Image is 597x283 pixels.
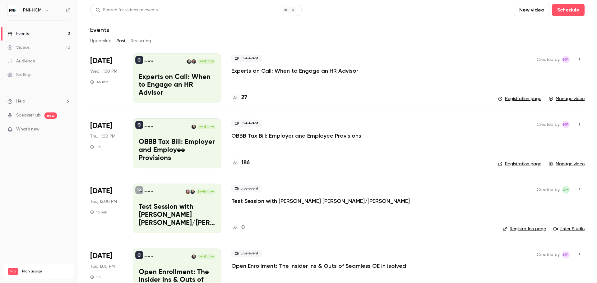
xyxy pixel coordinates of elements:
[7,44,30,51] div: Videos
[231,250,262,257] span: Live event
[90,210,107,215] div: 15 min
[196,189,215,194] span: [DATE] 12:00 PM
[133,184,221,233] a: Test Session with Shulman Rogers/NancyPNI•HCMAmy MillerNancy Kuhn[DATE] 12:00 PMTest Session with...
[537,186,560,194] span: Created by
[231,197,410,205] a: Test Session with [PERSON_NAME] [PERSON_NAME]/[PERSON_NAME]
[197,59,215,64] span: [DATE] 1:00 PM
[231,67,358,75] a: Experts on Call: When to Engage an HR Advisor
[90,263,115,270] span: Tue, 1:00 PM
[90,199,117,205] span: Tue, 12:00 PM
[498,161,541,167] a: Registration page
[90,121,112,131] span: [DATE]
[241,94,247,102] h4: 27
[186,189,190,194] img: Nancy Kuhn
[90,80,109,84] div: 45 min
[8,268,18,275] span: Pro
[537,56,560,63] span: Created by
[7,98,70,105] li: help-dropdown-opener
[22,269,70,274] span: Plan usage
[563,121,569,128] span: MP
[514,4,549,16] button: New video
[7,58,35,64] div: Audience
[139,138,215,162] p: OBBB Tax Bill: Employer and Employee Provisions
[90,144,101,149] div: 1 h
[90,53,123,103] div: Sep 17 Wed, 1:00 PM (America/New York)
[563,251,569,258] span: MP
[63,127,70,132] iframe: Noticeable Trigger
[117,36,126,46] button: Past
[145,255,153,258] p: PNI•HCM
[90,118,123,168] div: Aug 28 Thu, 1:00 PM (America/New York)
[549,96,585,102] a: Manage video
[139,73,215,97] p: Experts on Call: When to Engage an HR Advisor
[503,226,546,232] a: Registration page
[90,133,115,139] span: Thu, 1:00 PM
[16,98,25,105] span: Help
[90,184,123,233] div: Aug 26 Tue, 12:00 PM (America/New York)
[23,7,42,13] h6: PNI•HCM
[145,190,153,193] p: PNI•HCM
[563,56,569,63] span: MP
[8,5,18,15] img: PNI•HCM
[131,36,151,46] button: Recurring
[190,189,195,194] img: Amy Miller
[552,4,585,16] button: Schedule
[562,186,570,194] span: Amy Miller
[95,7,158,13] div: Search for videos or events
[197,125,215,129] span: [DATE] 1:00 PM
[133,118,221,168] a: OBBB Tax Bill: Employer and Employee ProvisionsPNI•HCMAmy Miller[DATE] 1:00 PMOBBB Tax Bill: Empl...
[90,36,112,46] button: Upcoming
[90,251,112,261] span: [DATE]
[90,26,109,34] h1: Events
[537,121,560,128] span: Created by
[7,72,32,78] div: Settings
[192,59,196,64] img: Kyle Wade
[549,161,585,167] a: Manage video
[231,262,406,270] a: Open Enrollment: The Insider Ins & Outs of Seamless OE in isolved
[563,186,569,194] span: AM
[44,112,57,119] span: new
[231,94,247,102] a: 27
[90,275,101,280] div: 1 h
[90,68,117,75] span: Wed, 1:00 PM
[231,55,262,62] span: Live event
[133,53,221,103] a: Experts on Call: When to Engage an HR AdvisorPNI•HCMKyle WadeAmy Miller[DATE] 1:00 PMExperts on C...
[192,254,196,259] img: Amy Miller
[553,226,585,232] a: Enter Studio
[537,251,560,258] span: Created by
[145,60,153,63] p: PNI•HCM
[231,185,262,192] span: Live event
[231,224,245,232] a: 0
[197,254,215,259] span: [DATE] 1:00 PM
[187,59,191,64] img: Amy Miller
[231,159,250,167] a: 186
[16,126,39,133] span: What's new
[498,96,541,102] a: Registration page
[139,203,215,227] p: Test Session with [PERSON_NAME] [PERSON_NAME]/[PERSON_NAME]
[231,132,361,139] a: OBBB Tax Bill: Employer and Employee Provisions
[241,224,245,232] h4: 0
[192,125,196,129] img: Amy Miller
[7,31,29,37] div: Events
[562,251,570,258] span: Melissa Pisarski
[16,112,41,119] a: SpeakerHub
[562,56,570,63] span: Melissa Pisarski
[90,56,112,66] span: [DATE]
[145,125,153,128] p: PNI•HCM
[90,186,112,196] span: [DATE]
[231,120,262,127] span: Live event
[562,121,570,128] span: Melissa Pisarski
[241,159,250,167] h4: 186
